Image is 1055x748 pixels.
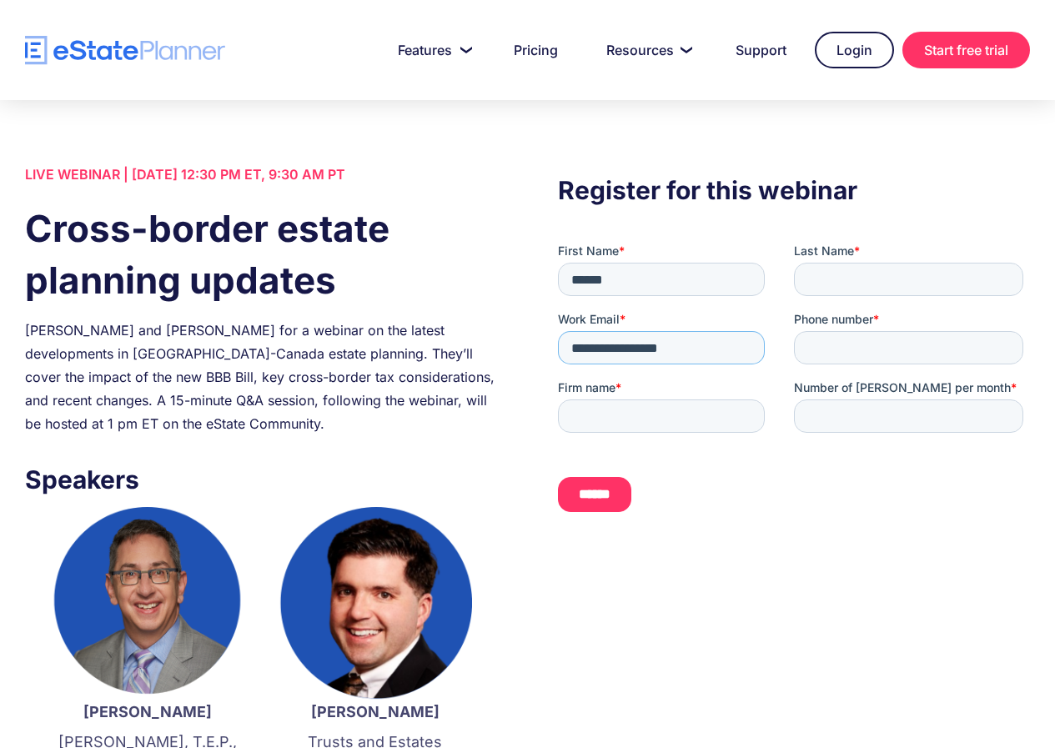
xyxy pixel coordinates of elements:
a: Pricing [494,33,578,67]
a: Features [378,33,485,67]
h3: Speakers [25,460,497,499]
strong: [PERSON_NAME] [311,703,440,720]
strong: [PERSON_NAME] [83,703,212,720]
a: Resources [586,33,707,67]
iframe: Form 0 [558,243,1030,526]
a: Start free trial [902,32,1030,68]
a: Support [716,33,806,67]
div: LIVE WEBINAR | [DATE] 12:30 PM ET, 9:30 AM PT [25,163,497,186]
a: home [25,36,225,65]
h1: Cross-border estate planning updates [25,203,497,306]
div: [PERSON_NAME] and [PERSON_NAME] for a webinar on the latest developments in [GEOGRAPHIC_DATA]-Can... [25,319,497,435]
a: Login [815,32,894,68]
h3: Register for this webinar [558,171,1030,209]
